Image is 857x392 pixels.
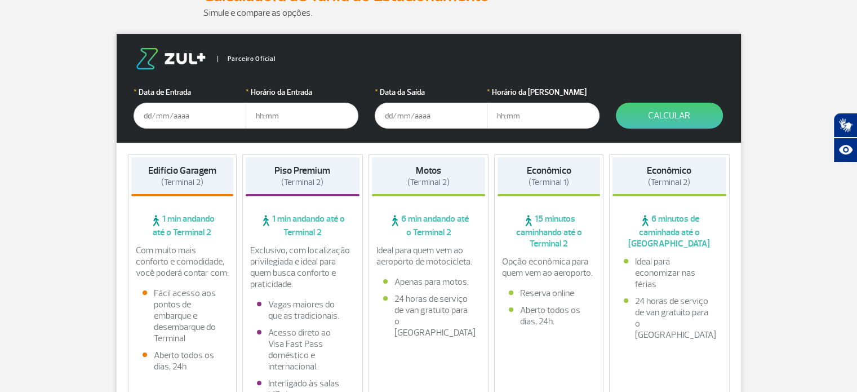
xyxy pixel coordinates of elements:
li: Reserva online [509,288,589,299]
label: Data de Entrada [134,86,246,98]
span: (Terminal 2) [161,177,203,188]
span: (Terminal 2) [648,177,690,188]
label: Horário da [PERSON_NAME] [487,86,600,98]
li: Vagas maiores do que as tradicionais. [257,299,348,321]
strong: Econômico [527,165,571,177]
button: Calcular [616,103,723,129]
strong: Piso Premium [274,165,330,177]
label: Data da Saída [375,86,487,98]
span: 1 min andando até o Terminal 2 [131,213,234,238]
span: (Terminal 2) [407,177,450,188]
span: 15 minutos caminhando até o Terminal 2 [498,213,600,249]
p: Simule e compare as opções. [203,6,654,20]
p: Opção econômica para quem vem ao aeroporto. [502,256,596,279]
li: Fácil acesso aos pontos de embarque e desembarque do Terminal [143,288,223,344]
strong: Edifício Garagem [148,165,216,177]
li: Aberto todos os dias, 24h [143,350,223,372]
input: hh:mm [246,103,358,129]
span: (Terminal 1) [529,177,569,188]
input: hh:mm [487,103,600,129]
span: 6 min andando até o Terminal 2 [372,213,486,238]
button: Abrir recursos assistivos. [833,138,857,162]
button: Abrir tradutor de língua de sinais. [833,113,857,138]
span: Parceiro Oficial [217,56,276,62]
strong: Motos [416,165,441,177]
img: logo-zul.png [134,48,208,69]
p: Ideal para quem vem ao aeroporto de motocicleta. [376,245,481,267]
li: Ideal para economizar nas férias [624,256,715,290]
span: 6 minutos de caminhada até o [GEOGRAPHIC_DATA] [612,213,726,249]
label: Horário da Entrada [246,86,358,98]
input: dd/mm/aaaa [375,103,487,129]
span: 1 min andando até o Terminal 2 [246,213,359,238]
li: Apenas para motos. [383,276,474,288]
li: Acesso direto ao Visa Fast Pass doméstico e internacional. [257,327,348,372]
li: 24 horas de serviço de van gratuito para o [GEOGRAPHIC_DATA] [383,293,474,338]
div: Plugin de acessibilidade da Hand Talk. [833,113,857,162]
p: Com muito mais conforto e comodidade, você poderá contar com: [136,245,229,279]
strong: Econômico [647,165,691,177]
input: dd/mm/aaaa [134,103,246,129]
li: 24 horas de serviço de van gratuito para o [GEOGRAPHIC_DATA] [624,296,715,341]
p: Exclusivo, com localização privilegiada e ideal para quem busca conforto e praticidade. [250,245,355,290]
span: (Terminal 2) [281,177,323,188]
li: Aberto todos os dias, 24h. [509,305,589,327]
